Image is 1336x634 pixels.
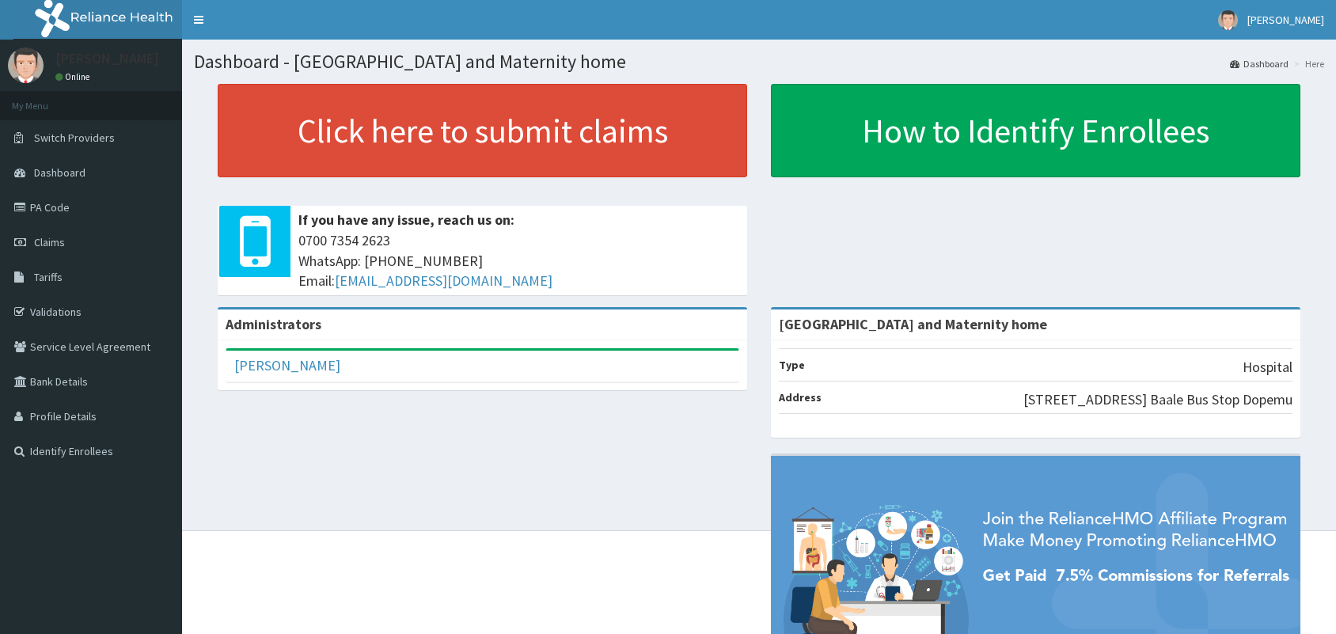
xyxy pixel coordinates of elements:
img: User Image [1218,10,1238,30]
li: Here [1290,57,1324,70]
strong: [GEOGRAPHIC_DATA] and Maternity home [779,315,1047,333]
b: Administrators [226,315,321,333]
span: Claims [34,235,65,249]
span: [PERSON_NAME] [1247,13,1324,27]
img: User Image [8,47,44,83]
h1: Dashboard - [GEOGRAPHIC_DATA] and Maternity home [194,51,1324,72]
a: Online [55,71,93,82]
b: Type [779,358,805,372]
span: Tariffs [34,270,63,284]
a: [PERSON_NAME] [234,356,340,374]
a: Click here to submit claims [218,84,747,177]
p: Hospital [1243,357,1292,378]
a: Dashboard [1230,57,1289,70]
span: Switch Providers [34,131,115,145]
a: [EMAIL_ADDRESS][DOMAIN_NAME] [335,271,552,290]
p: [STREET_ADDRESS] Baale Bus Stop Dopemu [1023,389,1292,410]
span: 0700 7354 2623 WhatsApp: [PHONE_NUMBER] Email: [298,230,739,291]
span: Dashboard [34,165,85,180]
b: If you have any issue, reach us on: [298,211,514,229]
b: Address [779,390,822,404]
a: How to Identify Enrollees [771,84,1300,177]
p: [PERSON_NAME] [55,51,159,66]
